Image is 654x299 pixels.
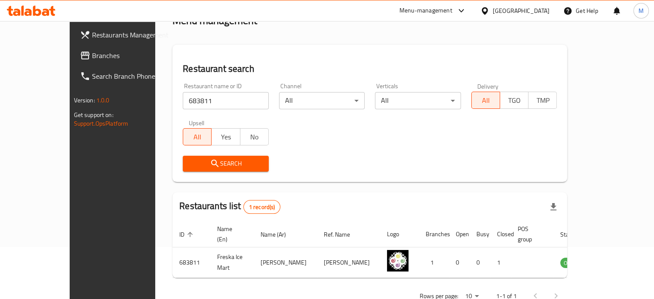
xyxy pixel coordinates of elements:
[211,128,240,145] button: Yes
[387,250,408,271] img: Freska Ice Mart
[470,221,490,247] th: Busy
[183,62,557,75] h2: Restaurant search
[244,131,265,143] span: No
[190,158,262,169] span: Search
[243,200,281,214] div: Total records count
[92,30,172,40] span: Restaurants Management
[261,229,297,240] span: Name (Ar)
[74,95,95,106] span: Version:
[187,131,208,143] span: All
[375,92,461,109] div: All
[399,6,452,16] div: Menu-management
[254,247,317,278] td: [PERSON_NAME]
[183,156,269,172] button: Search
[183,92,269,109] input: Search for restaurant name or ID..
[96,95,110,106] span: 1.0.0
[380,221,419,247] th: Logo
[639,6,644,15] span: M
[560,258,581,268] span: OPEN
[183,128,212,145] button: All
[504,94,525,107] span: TGO
[179,229,196,240] span: ID
[560,229,588,240] span: Status
[477,83,499,89] label: Delivery
[179,200,280,214] h2: Restaurants list
[528,92,557,109] button: TMP
[172,247,210,278] td: 683811
[210,247,254,278] td: Freska Ice Mart
[217,224,243,244] span: Name (En)
[92,71,172,81] span: Search Branch Phone
[279,92,365,109] div: All
[74,118,129,129] a: Support.OpsPlatform
[317,247,380,278] td: [PERSON_NAME]
[475,94,497,107] span: All
[543,197,564,217] div: Export file
[490,221,511,247] th: Closed
[449,247,470,278] td: 0
[500,92,528,109] button: TGO
[73,25,179,45] a: Restaurants Management
[92,50,172,61] span: Branches
[74,109,114,120] span: Get support on:
[419,247,449,278] td: 1
[172,221,628,278] table: enhanced table
[471,92,500,109] button: All
[73,66,179,86] a: Search Branch Phone
[419,221,449,247] th: Branches
[324,229,361,240] span: Ref. Name
[215,131,236,143] span: Yes
[470,247,490,278] td: 0
[73,45,179,66] a: Branches
[189,120,205,126] label: Upsell
[518,224,543,244] span: POS group
[449,221,470,247] th: Open
[240,128,269,145] button: No
[244,203,280,211] span: 1 record(s)
[490,247,511,278] td: 1
[172,14,257,28] h2: Menu management
[493,6,550,15] div: [GEOGRAPHIC_DATA]
[532,94,553,107] span: TMP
